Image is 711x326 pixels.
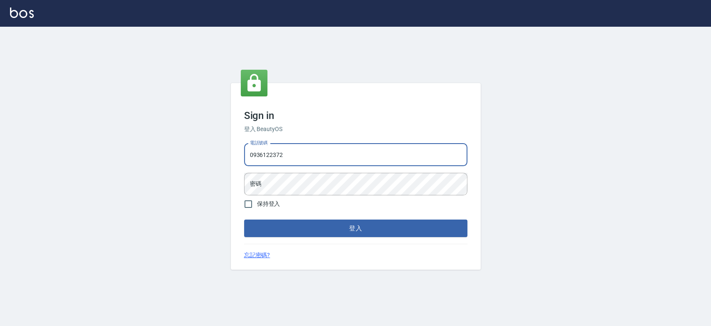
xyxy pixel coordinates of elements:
a: 忘記密碼? [244,251,270,260]
button: 登入 [244,220,467,237]
label: 電話號碼 [250,140,267,146]
h6: 登入 BeautyOS [244,125,467,134]
img: Logo [10,8,34,18]
span: 保持登入 [257,200,280,208]
h3: Sign in [244,110,467,121]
